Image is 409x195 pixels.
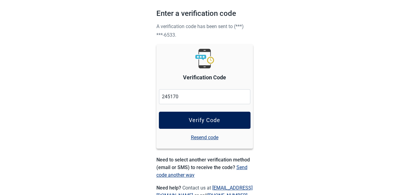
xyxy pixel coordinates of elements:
span: Need help? [156,185,182,191]
input: Enter Code Here [159,89,250,104]
a: Resend code [191,134,218,141]
label: Verification Code [183,73,226,82]
span: A verification code has been sent to (***) ***-6533. [156,23,244,38]
div: Verify Code [189,117,220,123]
span: Need to select another verification method (email or SMS) to receive the code? [156,157,250,170]
h1: Enter a verification code [156,8,253,22]
button: Verify Code [159,112,250,129]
